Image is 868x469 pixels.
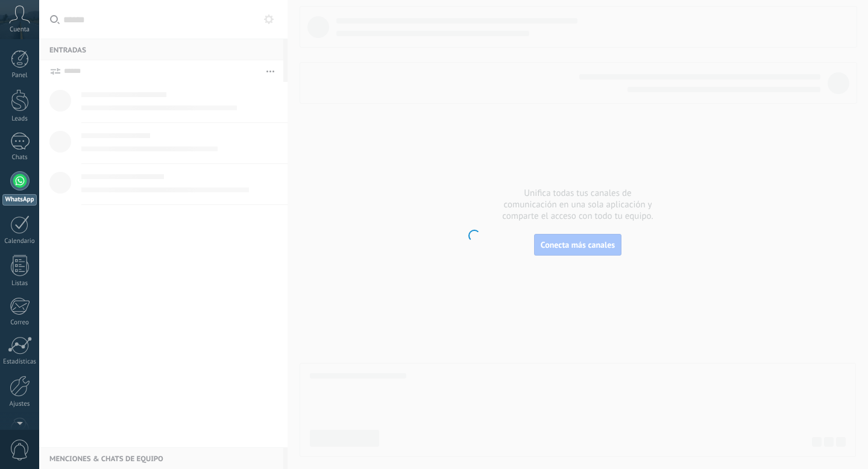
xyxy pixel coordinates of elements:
div: Panel [2,72,37,80]
div: Chats [2,154,37,162]
div: Listas [2,280,37,288]
div: Estadísticas [2,358,37,366]
div: WhatsApp [2,194,37,206]
span: Cuenta [10,26,30,34]
div: Leads [2,115,37,123]
div: Ajustes [2,400,37,408]
div: Correo [2,319,37,327]
div: Calendario [2,238,37,245]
